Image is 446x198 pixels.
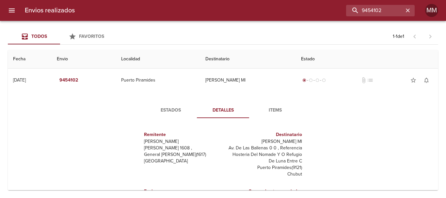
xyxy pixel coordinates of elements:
button: 9454102 [57,74,81,86]
th: Localidad [116,50,200,69]
span: radio_button_unchecked [309,78,313,82]
div: Abrir información de usuario [425,4,438,17]
h6: Envios realizados [25,5,75,16]
h6: Destinatario [226,131,302,138]
span: No tiene pedido asociado [367,77,374,84]
p: Chubut [226,171,302,177]
span: radio_button_unchecked [322,78,326,82]
span: radio_button_checked [302,78,306,82]
button: menu [4,3,20,18]
span: Items [253,106,297,114]
h6: Envio [144,188,220,195]
span: Detalles [201,106,245,114]
span: Estados [149,106,193,114]
span: notifications_none [423,77,430,84]
th: Destinatario [200,50,296,69]
span: Todos [31,34,47,39]
div: MM [425,4,438,17]
div: [DATE] [13,77,26,83]
p: [PERSON_NAME] [144,138,220,145]
th: Estado [296,50,438,69]
div: Generado [301,77,327,84]
p: 1 - 1 de 1 [393,33,404,40]
button: Activar notificaciones [420,74,433,87]
span: star_border [410,77,417,84]
p: [GEOGRAPHIC_DATA] [144,158,220,164]
p: Puerto Piramides ( 9121 ) [226,164,302,171]
p: [PERSON_NAME] Ml [226,138,302,145]
p: General [PERSON_NAME] ( 1617 ) [144,151,220,158]
p: [PERSON_NAME] 1608 , [144,145,220,151]
td: Puerto Piramides [116,69,200,92]
span: Pagina anterior [407,33,422,39]
span: Pagina siguiente [422,29,438,44]
span: Favoritos [79,34,104,39]
td: [PERSON_NAME] Ml [200,69,296,92]
span: radio_button_unchecked [315,78,319,82]
th: Fecha [8,50,52,69]
h6: Comprobantes asociados [226,188,302,195]
input: buscar [346,5,404,16]
div: Tabs Envios [8,29,112,44]
em: 9454102 [59,76,78,84]
button: Agregar a favoritos [407,74,420,87]
h6: Remitente [144,131,220,138]
th: Envio [52,50,116,69]
span: No tiene documentos adjuntos [360,77,367,84]
p: Av. De Las Ballenas 0 0 , Referencia Hosteria Del Nomade Y O Refugio De Luna Entre C [226,145,302,164]
div: Tabs detalle de guia [145,102,301,118]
